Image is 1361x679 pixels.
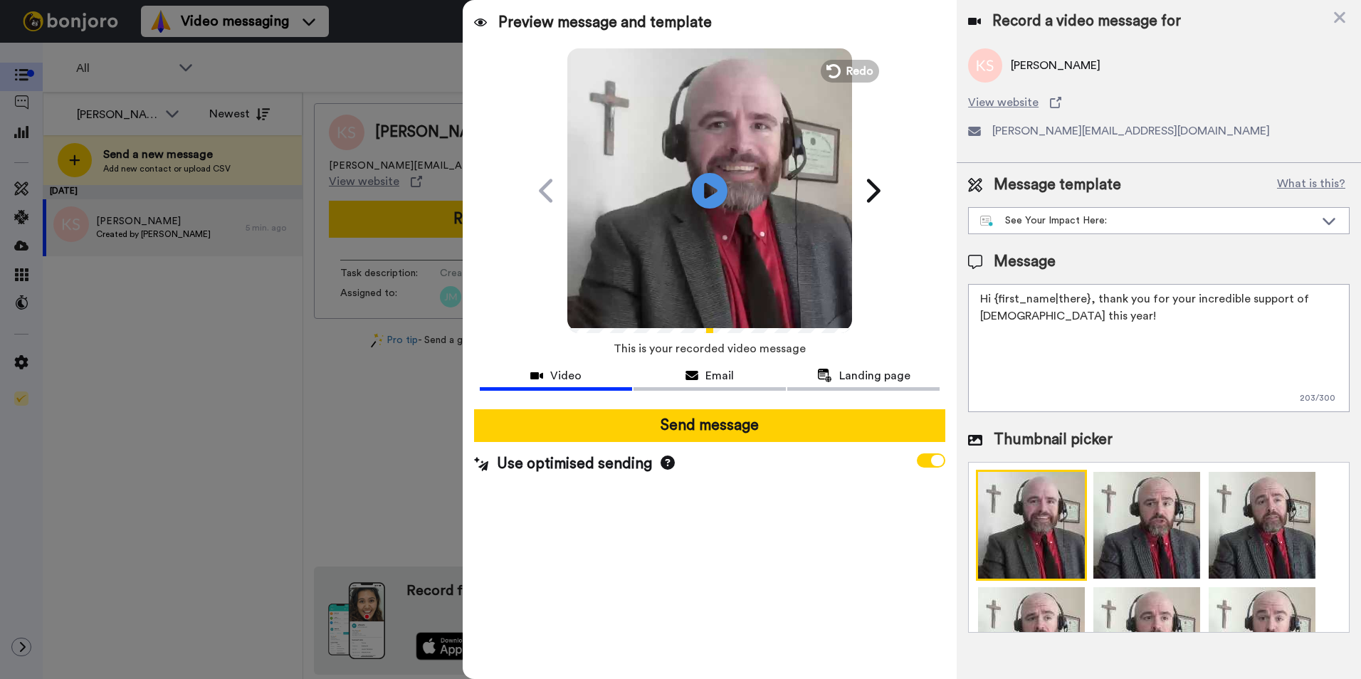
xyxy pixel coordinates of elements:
button: What is this? [1273,174,1350,196]
span: Video [550,367,582,384]
span: Thumbnail picker [994,429,1113,451]
img: 3183ab3e-59ed-45f6-af1c-10226f767056-1659068401.jpg [1,3,40,41]
span: View website [968,94,1039,111]
span: Use optimised sending [497,453,652,475]
span: Landing page [839,367,910,384]
span: [PERSON_NAME][EMAIL_ADDRESS][DOMAIN_NAME] [992,122,1270,140]
a: View website [968,94,1350,111]
span: This is your recorded video message [614,333,806,364]
span: Hi [PERSON_NAME], thanks for joining us with a paid account! Wanted to say thanks in person, so p... [80,12,192,113]
div: See Your Impact Here: [980,214,1315,228]
span: Message [994,251,1056,273]
img: 2Q== [1207,470,1318,581]
img: nextgen-template.svg [980,216,994,227]
img: Z [1091,470,1202,581]
img: 9k= [976,470,1087,581]
button: Send message [474,409,945,442]
img: mute-white.svg [46,46,63,63]
span: Message template [994,174,1121,196]
span: Email [705,367,734,384]
textarea: Hi {first_name|there}, thank you for your incredible support of [DEMOGRAPHIC_DATA] this year! [968,284,1350,412]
